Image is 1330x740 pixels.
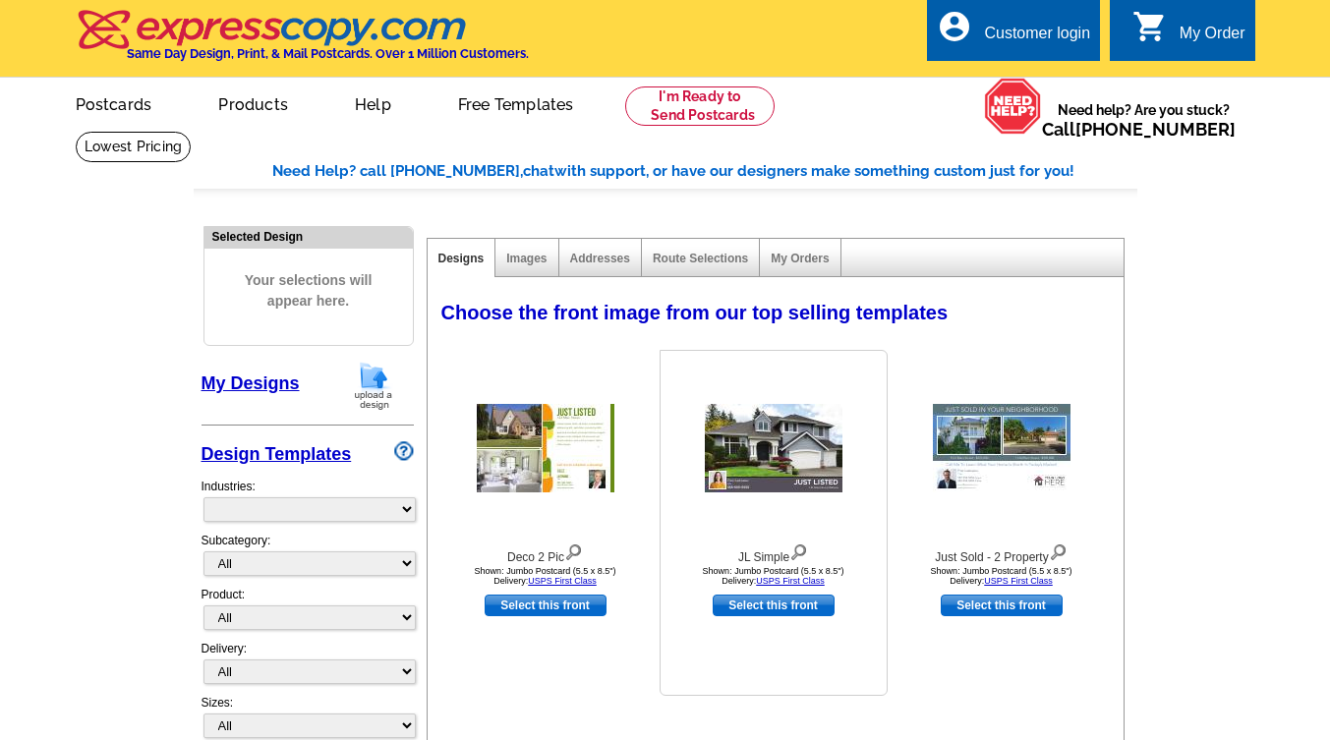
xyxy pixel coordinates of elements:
span: Need help? Are you stuck? [1042,100,1245,140]
a: account_circle Customer login [937,22,1090,46]
img: upload-design [348,361,399,411]
img: design-wizard-help-icon.png [394,441,414,461]
div: JL Simple [665,540,882,566]
div: Just Sold - 2 Property [894,540,1110,566]
a: [PHONE_NUMBER] [1075,119,1236,140]
div: Delivery: [202,640,414,694]
a: use this design [485,595,607,616]
img: view design details [1049,540,1068,561]
div: Product: [202,586,414,640]
a: Images [506,252,547,265]
div: Selected Design [204,227,413,246]
i: shopping_cart [1132,9,1168,44]
img: Just Sold - 2 Property [933,404,1070,492]
div: My Order [1180,25,1245,52]
div: Deco 2 Pic [437,540,654,566]
i: account_circle [937,9,972,44]
a: Help [323,80,423,126]
a: Postcards [44,80,184,126]
h4: Same Day Design, Print, & Mail Postcards. Over 1 Million Customers. [127,46,529,61]
a: Route Selections [653,252,748,265]
span: chat [523,162,554,180]
div: Shown: Jumbo Postcard (5.5 x 8.5") Delivery: [894,566,1110,586]
img: JL Simple [705,404,842,492]
a: My Designs [202,373,300,393]
div: Shown: Jumbo Postcard (5.5 x 8.5") Delivery: [665,566,882,586]
a: use this design [941,595,1063,616]
a: Designs [438,252,485,265]
span: Call [1042,119,1236,140]
a: My Orders [771,252,829,265]
a: Addresses [570,252,630,265]
a: Products [187,80,319,126]
img: view design details [789,540,808,561]
span: Your selections will appear here. [219,251,398,331]
div: Need Help? call [PHONE_NUMBER], with support, or have our designers make something custom just fo... [272,160,1137,183]
img: view design details [564,540,583,561]
div: Shown: Jumbo Postcard (5.5 x 8.5") Delivery: [437,566,654,586]
img: help [984,78,1042,135]
img: Deco 2 Pic [477,404,614,492]
div: Industries: [202,468,414,532]
a: USPS First Class [984,576,1053,586]
div: Customer login [984,25,1090,52]
a: shopping_cart My Order [1132,22,1245,46]
a: use this design [713,595,835,616]
a: Free Templates [427,80,606,126]
a: USPS First Class [528,576,597,586]
a: Design Templates [202,444,352,464]
span: Choose the front image from our top selling templates [441,302,949,323]
a: Same Day Design, Print, & Mail Postcards. Over 1 Million Customers. [76,24,529,61]
div: Subcategory: [202,532,414,586]
a: USPS First Class [756,576,825,586]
